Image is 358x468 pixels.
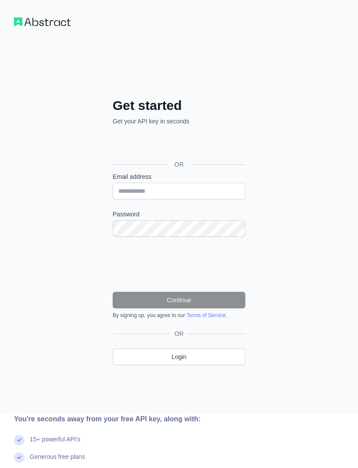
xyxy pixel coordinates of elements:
[186,312,225,318] a: Terms of Service
[14,452,24,463] img: check mark
[171,329,187,338] span: OR
[30,435,80,452] div: 15+ powerful API's
[113,135,244,154] div: Google でログイン。新しいタブで開きます
[113,348,245,365] a: Login
[14,435,24,445] img: check mark
[113,312,245,319] div: By signing up, you agree to our .
[113,247,245,281] iframe: reCAPTCHA
[113,98,245,113] h2: Get started
[14,17,71,26] img: Workflow
[113,117,245,126] p: Get your API key in seconds
[168,160,191,169] span: OR
[113,292,245,308] button: Continue
[108,135,248,154] iframe: [Googleでログイン]ボタン
[113,172,245,181] label: Email address
[113,210,245,219] label: Password
[14,414,282,424] div: You're seconds away from your free API key, along with:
